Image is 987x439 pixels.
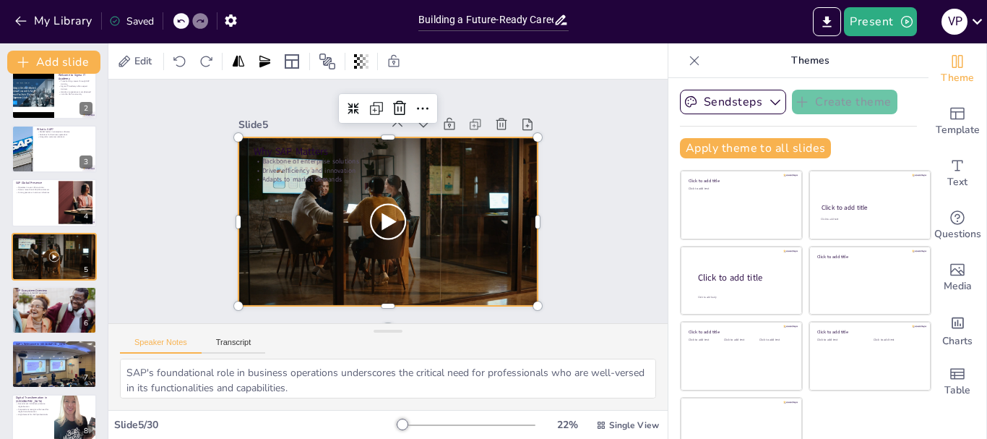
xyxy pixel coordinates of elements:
span: Single View [609,419,659,431]
p: Themes [706,43,914,78]
div: 2 [12,71,97,119]
span: Position [319,53,336,70]
button: My Library [11,9,98,33]
button: Create theme [792,90,897,114]
div: 6 [79,317,92,330]
span: Text [947,174,967,190]
div: Change the overall theme [928,43,986,95]
p: SAP Global Presence [16,181,54,185]
div: 8 [79,425,92,438]
button: Present [844,7,916,36]
textarea: SAP's foundational role in business operations underscores the critical need for professionals wh... [120,359,656,398]
div: Add ready made slides [928,95,986,148]
button: Speaker Notes [120,338,202,354]
p: Global leader in enterprise software [37,130,92,133]
p: Drives efficiency and innovation [254,166,523,175]
span: Table [944,383,970,398]
p: SAP Ecosystem Overview [16,289,92,293]
div: V P [941,9,967,35]
div: 7 [79,371,92,384]
button: V P [941,7,967,36]
span: Media [944,278,972,294]
button: Add slide [7,51,100,74]
div: Add text boxes [928,148,986,200]
div: 3 [12,125,97,173]
div: Click to add text [724,338,757,342]
div: Slide 5 [238,118,382,132]
div: Click to add title [698,272,790,284]
div: 3 [79,155,92,169]
p: Welcome to Sigma IT Academy [59,72,92,80]
span: Template [936,122,980,138]
p: Backbone of enterprise solutions [254,156,523,166]
p: Widely adopted in various sectors [16,346,92,349]
div: Click to add title [817,253,921,259]
div: Add a table [928,356,986,408]
p: Strong presence in various industries [16,192,54,195]
p: Sigma IT Academy offers expert trainers [59,85,92,90]
p: Serves more than 400,000 customers [16,189,54,192]
p: Adapts to market demands [254,175,523,184]
div: Click to add text [759,338,792,342]
span: Questions [934,226,981,242]
p: Drives efficiency and innovation [16,241,92,244]
p: Next-generation ERP suite [16,294,92,297]
div: Layout [280,50,303,73]
div: Click to add text [689,187,792,191]
div: 5 [79,263,92,276]
span: Charts [942,333,973,349]
span: Theme [941,70,974,86]
p: Government initiatives promote digitalization [16,402,50,407]
p: Digital Transformation in [GEOGRAPHIC_DATA] [16,396,50,404]
div: Click to add title [822,203,918,212]
button: Sendsteps [680,90,786,114]
div: Click to add title [689,329,792,335]
div: Click to add text [689,338,721,342]
p: Surge in demand for SAP solutions [16,348,92,351]
p: High demand for SAP professionals [16,413,50,416]
div: Get real-time input from your audience [928,200,986,252]
div: 5 [12,233,97,281]
p: SAP’s Relevance in [GEOGRAPHIC_DATA] [16,342,92,346]
p: Adapts to market demands [16,243,92,246]
p: Enhances operational efficiency [16,351,92,354]
p: What is SAP? [37,127,92,132]
div: Add images, graphics, shapes or video [928,252,986,304]
input: Insert title [418,9,553,30]
div: Click to add title [689,178,792,184]
p: Join the SAP community [59,93,92,95]
p: Corporations recognize the need for digital transformation [16,408,50,413]
div: Add charts and graphs [928,304,986,356]
div: 2 [79,102,92,115]
button: Export to PowerPoint [813,7,841,36]
div: Saved [109,14,154,28]
div: Click to add title [817,329,921,335]
div: 4 [12,179,97,226]
p: Solutions for business operations [37,133,92,136]
div: 22 % [550,418,585,432]
div: 7 [12,340,97,388]
p: Operates in over 180 countries [16,186,54,189]
p: Hands-on experience is emphasized [59,90,92,93]
p: Why SAP Matters [16,234,92,239]
div: Click to add text [821,218,917,221]
span: Edit [132,54,155,68]
p: Backbone of enterprise solutions [16,238,92,241]
div: Click to add text [817,338,863,342]
p: Why SAP Matters [254,145,523,158]
div: Slide 5 / 30 [114,418,397,432]
button: Apply theme to all slides [680,138,831,158]
p: Integral to customer relations [37,136,92,139]
div: Click to add body [698,296,789,299]
p: Transforming careers through SAP training [59,80,92,85]
div: 4 [79,210,92,223]
button: Transcript [202,338,266,354]
p: Components of the SAP ecosystem [16,291,92,294]
p: Data-driven decision-making [16,297,92,300]
div: Click to add text [874,338,919,342]
div: 6 [12,286,97,334]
